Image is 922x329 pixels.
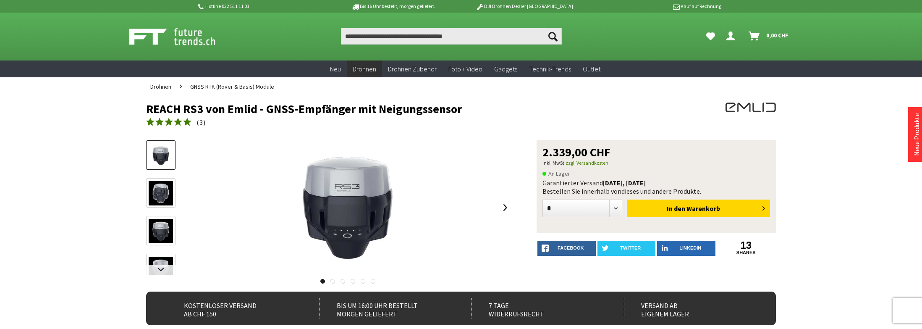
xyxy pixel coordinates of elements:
[679,245,701,250] span: LinkedIn
[488,61,523,78] a: Gadgets
[347,61,382,78] a: Drohnen
[150,83,171,90] span: Drohnen
[146,77,175,96] a: Drohnen
[577,61,606,78] a: Outlet
[280,140,415,275] img: REACH RS3 von Emlid - GNSS-Empfänger mit Neigungssensor
[471,298,605,319] div: 7 Tage Widerrufsrecht
[717,241,775,250] a: 13
[199,118,203,126] span: 3
[196,118,206,126] span: ( )
[190,83,274,90] span: GNSS RTK (Rover & Basis) Module
[448,65,482,73] span: Foto + Video
[667,204,685,213] span: In den
[657,241,715,256] a: LinkedIn
[167,298,301,319] div: Kostenloser Versand ab CHF 150
[537,241,596,256] a: facebook
[912,113,921,156] a: Neue Produkte
[196,1,327,11] p: Hotline 032 511 11 03
[702,28,719,45] a: Meine Favoriten
[388,65,437,73] span: Drohnen Zubehör
[146,103,650,115] h1: REACH RS3 von Emlid - GNSS-Empfänger mit Neigungssensor
[529,65,571,73] span: Technik-Trends
[544,28,562,45] button: Suchen
[330,65,341,73] span: Neu
[542,158,770,168] p: inkl. MwSt.
[597,241,656,256] a: twitter
[620,245,641,250] span: twitter
[149,143,173,168] img: Vorschau: REACH RS3 von Emlid - GNSS-Empfänger mit Neigungssensor
[341,28,562,45] input: Produkt, Marke, Kategorie, EAN, Artikelnummer…
[129,26,234,47] img: Shop Futuretrends - zur Startseite wechseln
[443,61,488,78] a: Foto + Video
[327,1,458,11] p: Bis 16 Uhr bestellt, morgen geliefert.
[627,200,770,217] button: In den Warenkorb
[566,160,608,166] a: zzgl. Versandkosten
[186,77,278,96] a: GNSS RTK (Rover & Basis) Module
[353,65,376,73] span: Drohnen
[146,117,206,128] a: (3)
[324,61,347,78] a: Neu
[494,65,517,73] span: Gadgets
[590,1,721,11] p: Kauf auf Rechnung
[766,29,788,42] span: 0,00 CHF
[723,28,742,45] a: Dein Konto
[542,168,570,179] span: An Lager
[726,103,776,112] img: EMLID
[459,1,590,11] p: DJI Drohnen Dealer [GEOGRAPHIC_DATA]
[717,250,775,255] a: shares
[686,204,720,213] span: Warenkorb
[542,179,770,195] div: Garantierter Versand Bestellen Sie innerhalb von dieses und andere Produkte.
[583,65,600,73] span: Outlet
[624,298,758,319] div: Versand ab eigenem Lager
[542,146,610,158] span: 2.339,00 CHF
[603,179,646,187] b: [DATE], [DATE]
[382,61,443,78] a: Drohnen Zubehör
[320,298,453,319] div: Bis um 16:00 Uhr bestellt Morgen geliefert
[523,61,577,78] a: Technik-Trends
[558,245,584,250] span: facebook
[745,28,793,45] a: Warenkorb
